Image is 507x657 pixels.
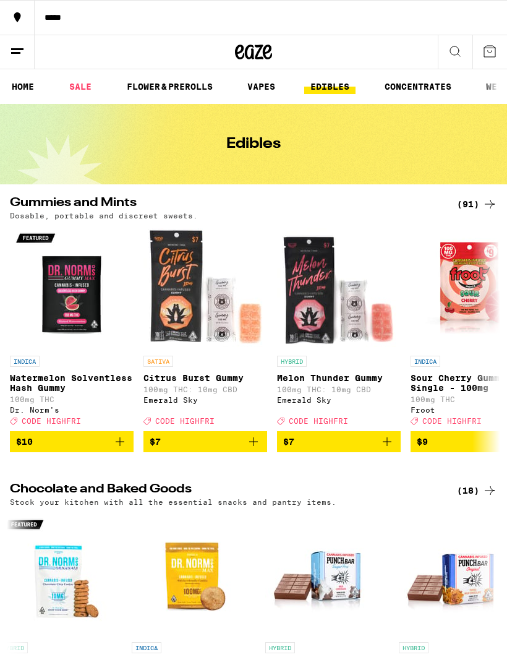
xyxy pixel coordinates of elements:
[10,197,437,212] h2: Gummies and Mints
[10,395,134,403] p: 100mg THC
[226,137,281,152] h1: Edibles
[10,483,437,498] h2: Chocolate and Baked Goods
[155,417,215,425] span: CODE HIGHFRI
[378,79,458,94] a: CONCENTRATES
[457,483,497,498] a: (18)
[63,79,98,94] a: SALE
[10,212,198,220] p: Dosable, portable and discreet sweets.
[10,373,134,393] p: Watermelon Solventless Hash Gummy
[10,226,134,350] img: Dr. Norm's - Watermelon Solventless Hash Gummy
[10,431,134,452] button: Add to bag
[143,431,267,452] button: Add to bag
[417,437,428,447] span: $9
[143,373,267,383] p: Citrus Burst Gummy
[6,79,40,94] a: HOME
[399,642,428,653] p: HYBRID
[422,417,482,425] span: CODE HIGHFRI
[143,226,267,431] a: Open page for Citrus Burst Gummy from Emerald Sky
[277,226,401,431] a: Open page for Melon Thunder Gummy from Emerald Sky
[277,431,401,452] button: Add to bag
[16,437,33,447] span: $10
[22,417,81,425] span: CODE HIGHFRI
[277,226,401,350] img: Emerald Sky - Melon Thunder Gummy
[265,642,295,653] p: HYBRID
[132,512,255,636] img: Dr. Norm's - Max Dose: Snickerdoodle Mini Cookie - Indica
[143,356,173,367] p: SATIVA
[143,385,267,393] p: 100mg THC: 10mg CBD
[277,356,307,367] p: HYBRID
[132,642,161,653] p: INDICA
[10,498,336,506] p: Stock your kitchen with all the essential snacks and pantry items.
[150,437,161,447] span: $7
[411,356,440,367] p: INDICA
[241,79,281,94] a: VAPES
[304,79,356,94] a: EDIBLES
[289,417,348,425] span: CODE HIGHFRI
[10,226,134,431] a: Open page for Watermelon Solventless Hash Gummy from Dr. Norm's
[283,437,294,447] span: $7
[121,79,219,94] a: FLOWER & PREROLLS
[457,197,497,212] a: (91)
[143,226,267,350] img: Emerald Sky - Citrus Burst Gummy
[277,385,401,393] p: 100mg THC: 10mg CBD
[7,9,89,19] span: Hi. Need any help?
[10,356,40,367] p: INDICA
[143,396,267,404] div: Emerald Sky
[277,396,401,404] div: Emerald Sky
[10,406,134,414] div: Dr. Norm's
[277,373,401,383] p: Melon Thunder Gummy
[265,512,389,636] img: Punch Edibles - SF Milk Chocolate Solventless 100mg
